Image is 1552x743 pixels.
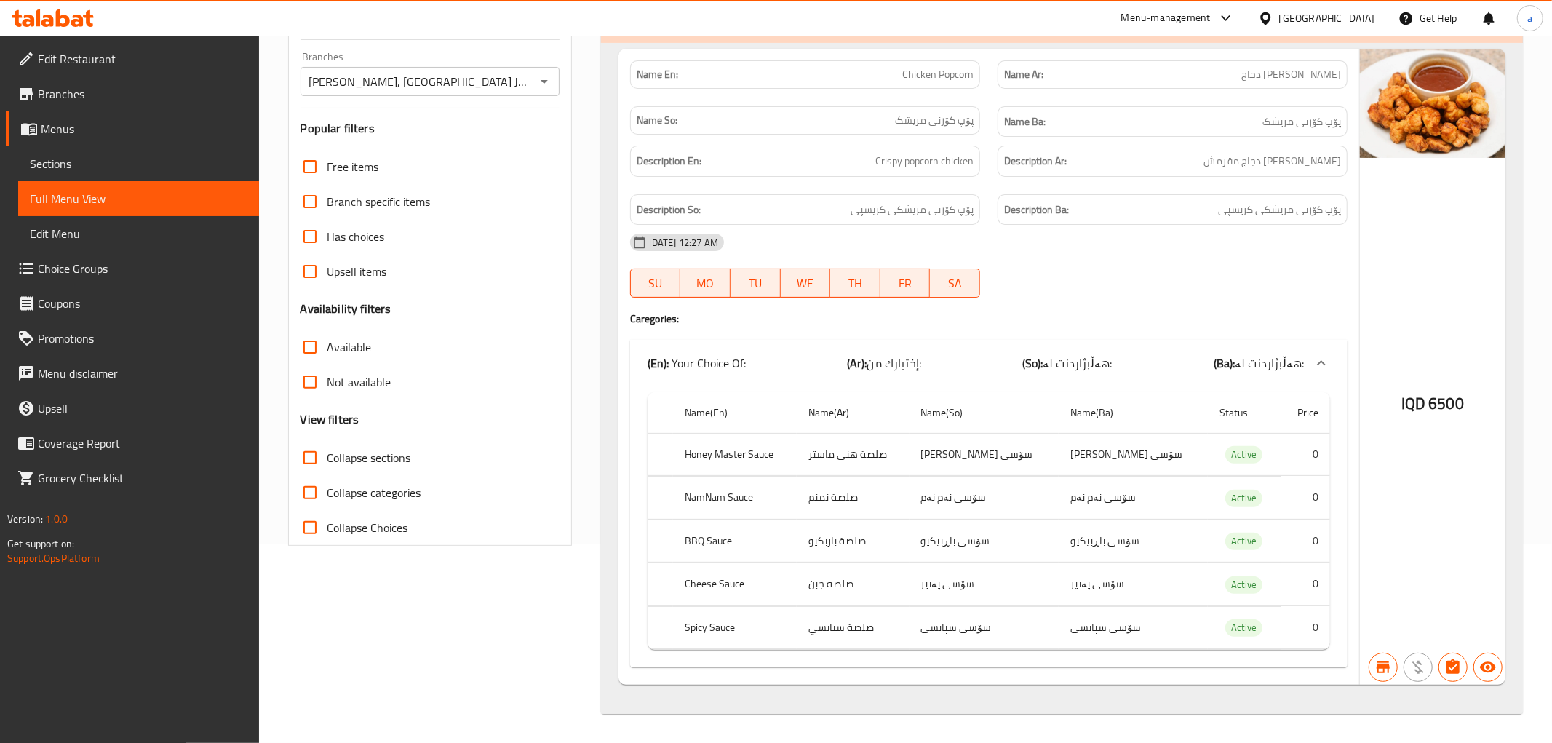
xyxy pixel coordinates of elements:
span: a [1527,10,1532,26]
th: Honey Master Sauce [673,433,797,476]
a: Edit Menu [18,216,259,251]
button: TH [830,269,880,298]
td: صلصة هني ماستر [797,433,910,476]
td: سۆسی سپایسی [910,606,1059,649]
span: Active [1225,619,1262,636]
th: Name(En) [673,392,797,434]
div: (En): Your Choice Of:(Ar):إختيارك من:(So):هەڵبژاردنت لە:(Ba):هەڵبژاردنت لە: [630,340,1348,386]
span: Available [327,338,372,356]
td: سۆسی [PERSON_NAME] [910,433,1059,476]
td: صلصة جبن [797,563,910,606]
h3: Popular filters [301,120,560,137]
img: %D8%A8%D9%88%D8%A8_%D9%83%D9%88%D8%B1%D9%86638863226748270577.jpg [1360,49,1505,158]
span: 1.0.0 [45,509,68,528]
span: [PERSON_NAME] دجاج [1241,67,1341,82]
div: Active [1225,490,1262,507]
th: Status [1208,392,1281,434]
span: IQD [1401,389,1425,418]
td: سۆسی [PERSON_NAME] [1059,433,1208,476]
div: Active [1225,533,1262,550]
span: Active [1225,446,1262,463]
span: إختيارك من: [867,352,921,374]
a: Branches [6,76,259,111]
button: Available [1473,653,1503,682]
button: Open [534,71,554,92]
button: Has choices [1438,653,1468,682]
td: 0 [1281,520,1330,563]
a: Edit Restaurant [6,41,259,76]
th: BBQ Sauce [673,520,797,563]
td: سۆسی باڕبیکیو [1059,520,1208,563]
span: Edit Restaurant [38,50,247,68]
strong: Description Ba: [1004,201,1069,219]
span: Coverage Report [38,434,247,452]
span: WE [787,273,825,294]
span: [DATE] 12:27 AM [643,236,724,250]
th: Name(Ba) [1059,392,1208,434]
span: Version: [7,509,43,528]
span: Collapse categories [327,484,421,501]
span: Grocery Checklist [38,469,247,487]
span: 6500 [1428,389,1464,418]
span: Full Menu View [30,190,247,207]
b: (Ba): [1214,352,1235,374]
th: Spicy Sauce [673,606,797,649]
a: Grocery Checklist [6,461,259,496]
td: سۆسی نەم نەم [1059,477,1208,520]
strong: Name Ar: [1004,67,1043,82]
th: Price [1281,392,1330,434]
div: (En): French Fries And Crispy(Ar):البطاطا مقلية والمقرمشات(So):فینگەر و [PERSON_NAME](Ba):فینگەر ... [601,43,1523,714]
button: Purchased item [1404,653,1433,682]
span: Collapse Choices [327,519,408,536]
span: TH [836,273,875,294]
div: Menu-management [1121,9,1211,27]
table: choices table [648,392,1330,651]
b: (En): [648,352,669,374]
div: Active [1225,576,1262,594]
a: Promotions [6,321,259,356]
button: MO [680,269,731,298]
span: پۆپ کۆرنی مریشک [895,113,974,128]
th: Name(So) [910,392,1059,434]
strong: Description En: [637,152,701,170]
span: Collapse sections [327,449,411,466]
button: FR [880,269,931,298]
div: [GEOGRAPHIC_DATA] [1279,10,1375,26]
strong: Name En: [637,67,678,82]
span: Upsell items [327,263,387,280]
td: سۆسی پەنیر [1059,563,1208,606]
span: پۆپ کۆرنی مریشک [1262,113,1341,131]
span: TU [736,273,775,294]
td: سۆسی نەم نەم [910,477,1059,520]
span: هەڵبژاردنت لە: [1235,352,1304,374]
strong: Description So: [637,201,701,219]
span: MO [686,273,725,294]
button: Branch specific item [1369,653,1398,682]
td: 0 [1281,433,1330,476]
div: Active [1225,619,1262,637]
div: (En): French Fries And Crispy(Ar):البطاطا مقلية والمقرمشات(So):فینگەر و [PERSON_NAME](Ba):فینگەر ... [630,386,1348,668]
span: Choice Groups [38,260,247,277]
span: Crispy popcorn chicken [875,152,974,170]
span: Active [1225,490,1262,506]
span: Chicken Popcorn [902,67,974,82]
td: سۆسی پەنیر [910,563,1059,606]
strong: Name So: [637,113,677,128]
a: Full Menu View [18,181,259,216]
td: سۆسی سپایسی [1059,606,1208,649]
h4: Caregories: [630,311,1348,326]
td: 0 [1281,563,1330,606]
th: NamNam Sauce [673,477,797,520]
span: Has choices [327,228,385,245]
strong: Name Ba: [1004,113,1046,131]
span: Edit Menu [30,225,247,242]
a: Sections [18,146,259,181]
strong: Description Ar: [1004,152,1067,170]
span: Active [1225,533,1262,549]
span: Menus [41,120,247,138]
button: TU [731,269,781,298]
td: 0 [1281,606,1330,649]
span: Branches [38,85,247,103]
span: Free items [327,158,379,175]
